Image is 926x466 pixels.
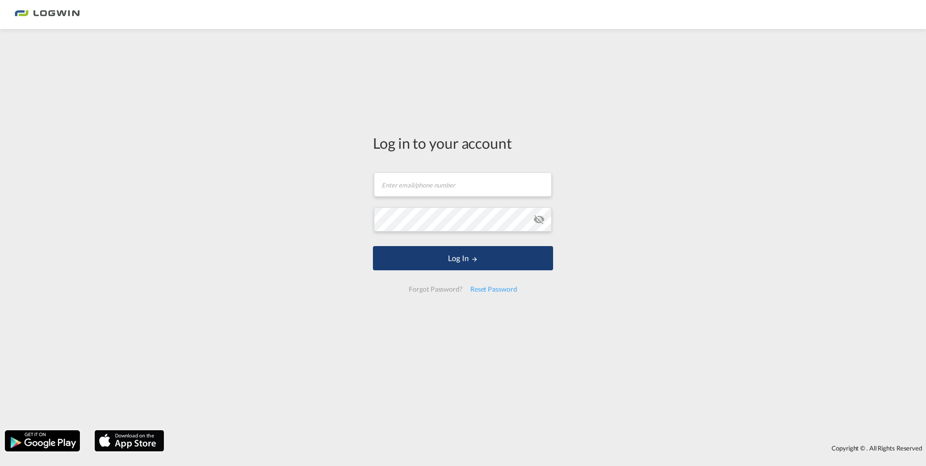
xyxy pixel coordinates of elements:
img: google.png [4,429,81,452]
img: apple.png [93,429,165,452]
button: LOGIN [373,246,553,270]
div: Log in to your account [373,133,553,153]
div: Copyright © . All Rights Reserved [169,440,926,456]
input: Enter email/phone number [374,172,552,197]
div: Reset Password [466,280,521,298]
img: bc73a0e0d8c111efacd525e4c8ad7d32.png [15,4,80,26]
div: Forgot Password? [405,280,466,298]
md-icon: icon-eye-off [533,214,545,225]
